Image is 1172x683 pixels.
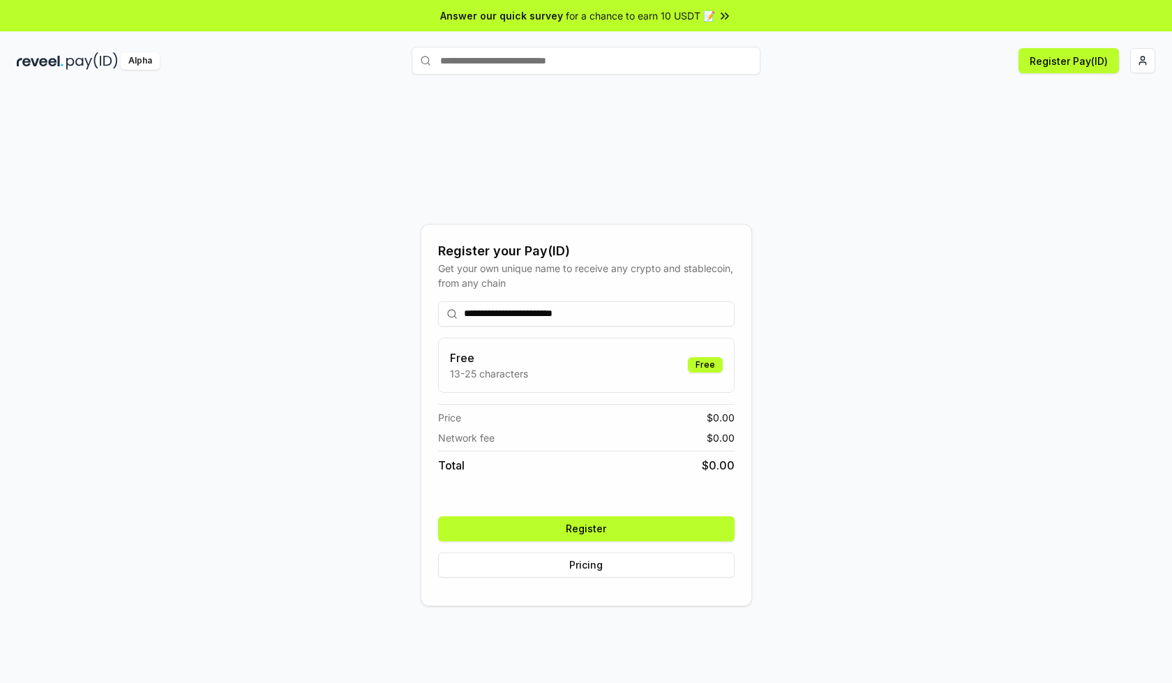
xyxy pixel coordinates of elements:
div: Get your own unique name to receive any crypto and stablecoin, from any chain [438,261,735,290]
span: for a chance to earn 10 USDT 📝 [566,8,715,23]
div: Free [688,357,723,373]
button: Pricing [438,553,735,578]
h3: Free [450,350,528,366]
div: Alpha [121,52,160,70]
span: Total [438,457,465,474]
span: Price [438,410,461,425]
button: Register Pay(ID) [1019,48,1119,73]
span: $ 0.00 [702,457,735,474]
span: $ 0.00 [707,410,735,425]
span: $ 0.00 [707,430,735,445]
button: Register [438,516,735,541]
img: pay_id [66,52,118,70]
span: Network fee [438,430,495,445]
span: Answer our quick survey [440,8,563,23]
p: 13-25 characters [450,366,528,381]
img: reveel_dark [17,52,63,70]
div: Register your Pay(ID) [438,241,735,261]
